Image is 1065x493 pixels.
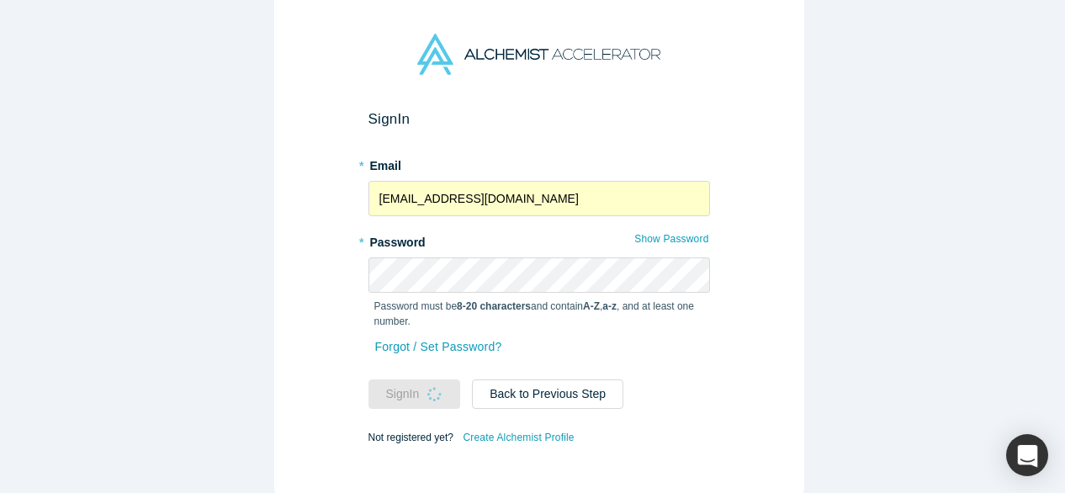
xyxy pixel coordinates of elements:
[457,300,531,312] strong: 8-20 characters
[462,427,575,448] a: Create Alchemist Profile
[472,379,623,409] button: Back to Previous Step
[368,228,710,252] label: Password
[417,34,660,75] img: Alchemist Accelerator Logo
[374,332,503,362] a: Forgot / Set Password?
[368,151,710,175] label: Email
[368,432,453,443] span: Not registered yet?
[374,299,704,329] p: Password must be and contain , , and at least one number.
[602,300,617,312] strong: a-z
[583,300,600,312] strong: A-Z
[633,228,709,250] button: Show Password
[368,379,461,409] button: SignIn
[368,110,710,128] h2: Sign In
